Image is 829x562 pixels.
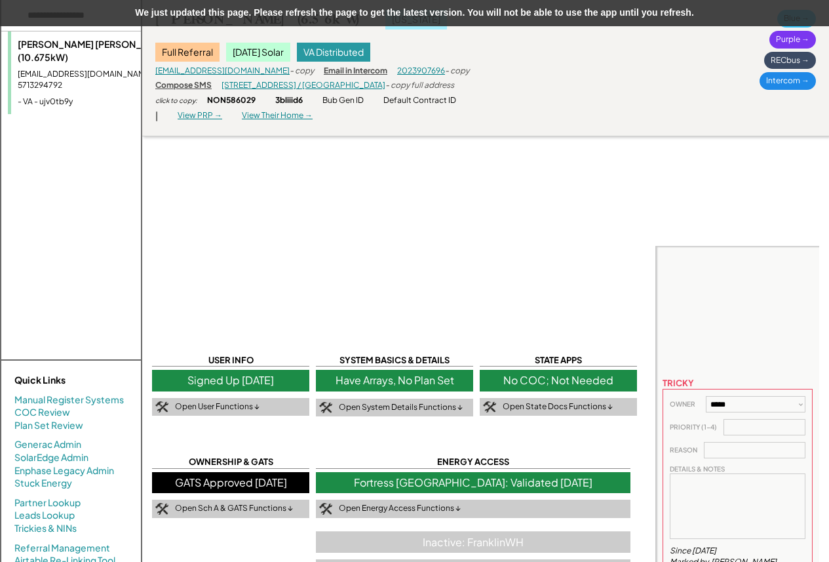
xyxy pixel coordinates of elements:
[670,546,716,557] div: Since [DATE]
[14,419,83,432] a: Plan Set Review
[14,393,124,407] a: Manual Register Systems
[385,80,454,91] div: - copy full address
[14,542,110,555] a: Referral Management
[316,370,473,391] div: Have Arrays, No Plan Set
[152,370,309,391] div: Signed Up [DATE]
[445,66,469,77] div: - copy
[178,110,222,121] div: View PRP →
[152,472,309,493] div: GATS Approved [DATE]
[155,96,197,105] div: click to copy:
[14,406,70,419] a: COC Review
[480,370,637,391] div: No COC; Not Needed
[155,66,290,75] a: [EMAIL_ADDRESS][DOMAIN_NAME]
[14,522,77,535] a: Trickies & NINs
[670,423,717,432] div: PRIORITY (1-4)
[290,66,314,77] div: - copy
[275,95,303,106] div: 3bliiid6
[155,503,168,515] img: tool-icon.png
[670,465,725,473] div: DETAILS & NOTES
[760,72,816,90] div: Intercom →
[155,43,220,62] div: Full Referral
[319,503,332,515] img: tool-icon.png
[18,69,178,91] div: [EMAIL_ADDRESS][DOMAIN_NAME] - 5713294792
[316,472,630,493] div: Fortress [GEOGRAPHIC_DATA]: Validated [DATE]
[175,503,293,514] div: Open Sch A & GATS Functions ↓
[322,95,364,106] div: Bub Gen ID
[324,66,387,77] div: Email in Intercom
[152,456,309,468] div: OWNERSHIP & GATS
[483,401,496,413] img: tool-icon.png
[383,95,456,106] div: Default Contract ID
[207,95,256,106] div: NON586029
[670,400,699,409] div: OWNER
[14,451,88,464] a: SolarEdge Admin
[152,354,309,367] div: USER INFO
[14,464,114,477] a: Enphase Legacy Admin
[242,110,313,121] div: View Their Home →
[18,38,178,64] div: [PERSON_NAME] [PERSON_NAME] (10.675kW)
[319,402,332,414] img: tool-icon.png
[14,509,75,522] a: Leads Lookup
[663,377,694,389] div: TRICKY
[316,532,630,553] div: Inactive: FranklinWH
[222,80,385,90] a: [STREET_ADDRESS] / [GEOGRAPHIC_DATA]
[316,456,630,468] div: ENERGY ACCESS
[175,401,260,412] div: Open User Functions ↓
[503,401,613,412] div: Open State Docs Functions ↓
[155,11,359,28] div: [PERSON_NAME] (6.56kW)
[14,438,81,451] a: Generac Admin
[155,110,158,123] div: |
[18,96,178,108] div: - VA - ujv0tb9y
[14,477,72,490] a: Stuck Energy
[480,354,637,367] div: STATE APPS
[297,43,370,62] div: VA Distributed
[226,43,290,62] div: [DATE] Solar
[397,66,445,75] a: 2023907696
[14,496,81,510] a: Partner Lookup
[339,402,463,413] div: Open System Details Functions ↓
[764,52,816,70] div: RECbus →
[316,354,473,367] div: SYSTEM BASICS & DETAILS
[339,503,461,514] div: Open Energy Access Functions ↓
[155,401,168,413] img: tool-icon.png
[769,31,816,49] div: Purple →
[14,374,145,387] div: Quick Links
[670,446,697,454] div: REASON
[155,80,212,91] div: Compose SMS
